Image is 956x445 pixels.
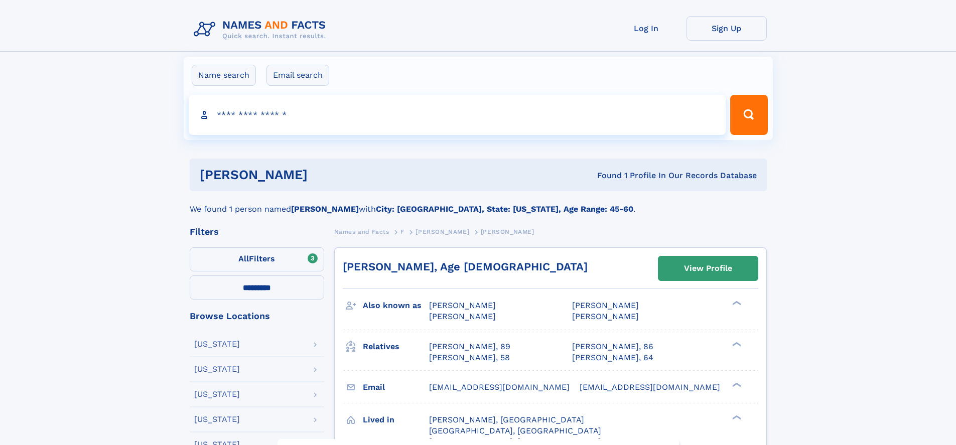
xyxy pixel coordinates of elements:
[429,341,510,352] a: [PERSON_NAME], 89
[572,352,653,363] a: [PERSON_NAME], 64
[363,338,429,355] h3: Relatives
[194,390,240,398] div: [US_STATE]
[194,365,240,373] div: [US_STATE]
[730,414,742,420] div: ❯
[572,341,653,352] a: [PERSON_NAME], 86
[194,340,240,348] div: [US_STATE]
[190,247,324,271] label: Filters
[730,381,742,388] div: ❯
[429,426,601,435] span: [GEOGRAPHIC_DATA], [GEOGRAPHIC_DATA]
[416,225,469,238] a: [PERSON_NAME]
[238,254,249,263] span: All
[192,65,256,86] label: Name search
[452,170,757,181] div: Found 1 Profile In Our Records Database
[580,382,720,392] span: [EMAIL_ADDRESS][DOMAIN_NAME]
[189,95,726,135] input: search input
[194,415,240,423] div: [US_STATE]
[572,312,639,321] span: [PERSON_NAME]
[266,65,329,86] label: Email search
[190,312,324,321] div: Browse Locations
[429,312,496,321] span: [PERSON_NAME]
[481,228,534,235] span: [PERSON_NAME]
[376,204,633,214] b: City: [GEOGRAPHIC_DATA], State: [US_STATE], Age Range: 45-60
[190,227,324,236] div: Filters
[572,301,639,310] span: [PERSON_NAME]
[429,352,510,363] a: [PERSON_NAME], 58
[730,341,742,347] div: ❯
[400,225,404,238] a: F
[200,169,453,181] h1: [PERSON_NAME]
[291,204,359,214] b: [PERSON_NAME]
[684,257,732,280] div: View Profile
[687,16,767,41] a: Sign Up
[363,411,429,428] h3: Lived in
[343,260,588,273] a: [PERSON_NAME], Age [DEMOGRAPHIC_DATA]
[190,16,334,43] img: Logo Names and Facts
[429,415,584,424] span: [PERSON_NAME], [GEOGRAPHIC_DATA]
[658,256,758,280] a: View Profile
[190,191,767,215] div: We found 1 person named with .
[363,297,429,314] h3: Also known as
[730,95,767,135] button: Search Button
[730,300,742,307] div: ❯
[429,382,570,392] span: [EMAIL_ADDRESS][DOMAIN_NAME]
[400,228,404,235] span: F
[334,225,389,238] a: Names and Facts
[363,379,429,396] h3: Email
[606,16,687,41] a: Log In
[429,301,496,310] span: [PERSON_NAME]
[416,228,469,235] span: [PERSON_NAME]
